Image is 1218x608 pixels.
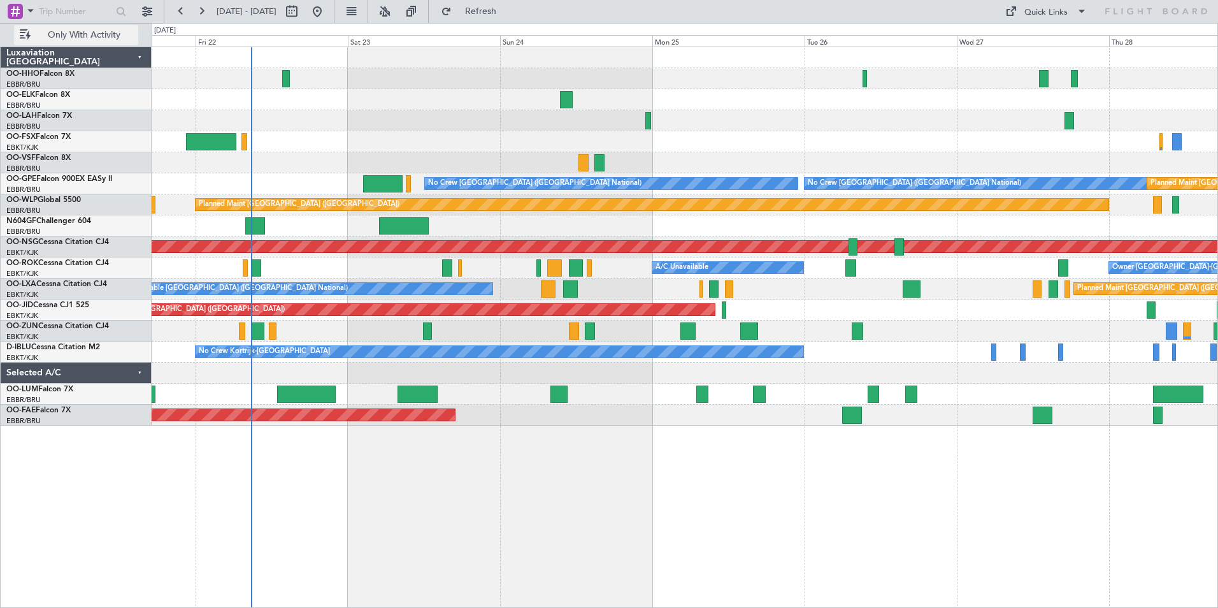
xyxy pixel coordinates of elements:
[6,206,41,215] a: EBBR/BRU
[6,91,35,99] span: OO-ELK
[6,175,36,183] span: OO-GPE
[6,133,71,141] a: OO-FSXFalcon 7X
[6,332,38,342] a: EBKT/KJK
[6,154,36,162] span: OO-VSF
[84,300,285,319] div: Planned Maint [GEOGRAPHIC_DATA] ([GEOGRAPHIC_DATA])
[154,25,176,36] div: [DATE]
[6,322,38,330] span: OO-ZUN
[6,386,73,393] a: OO-LUMFalcon 7X
[6,112,37,120] span: OO-LAH
[33,31,134,40] span: Only With Activity
[957,35,1109,47] div: Wed 27
[6,133,36,141] span: OO-FSX
[6,322,109,330] a: OO-ZUNCessna Citation CJ4
[6,301,89,309] a: OO-JIDCessna CJ1 525
[6,290,38,300] a: EBKT/KJK
[6,91,70,99] a: OO-ELKFalcon 8X
[500,35,652,47] div: Sun 24
[6,227,41,236] a: EBBR/BRU
[6,154,71,162] a: OO-VSFFalcon 8X
[1024,6,1068,19] div: Quick Links
[428,174,641,193] div: No Crew [GEOGRAPHIC_DATA] ([GEOGRAPHIC_DATA] National)
[6,407,71,414] a: OO-FAEFalcon 7X
[6,386,38,393] span: OO-LUM
[39,2,112,21] input: Trip Number
[435,1,512,22] button: Refresh
[6,238,38,246] span: OO-NSG
[6,112,72,120] a: OO-LAHFalcon 7X
[111,279,348,298] div: A/C Unavailable [GEOGRAPHIC_DATA] ([GEOGRAPHIC_DATA] National)
[6,353,38,363] a: EBKT/KJK
[6,101,41,110] a: EBBR/BRU
[14,25,138,45] button: Only With Activity
[6,122,41,131] a: EBBR/BRU
[6,269,38,279] a: EBKT/KJK
[6,311,38,321] a: EBKT/KJK
[6,196,81,204] a: OO-WLPGlobal 5500
[348,35,500,47] div: Sat 23
[6,70,75,78] a: OO-HHOFalcon 8X
[6,238,109,246] a: OO-NSGCessna Citation CJ4
[6,175,112,183] a: OO-GPEFalcon 900EX EASy II
[6,80,41,89] a: EBBR/BRU
[6,416,41,426] a: EBBR/BRU
[656,258,708,277] div: A/C Unavailable
[999,1,1093,22] button: Quick Links
[199,342,330,361] div: No Crew Kortrijk-[GEOGRAPHIC_DATA]
[6,395,41,405] a: EBBR/BRU
[6,280,36,288] span: OO-LXA
[652,35,805,47] div: Mon 25
[6,407,36,414] span: OO-FAE
[6,143,38,152] a: EBKT/KJK
[6,164,41,173] a: EBBR/BRU
[199,195,399,214] div: Planned Maint [GEOGRAPHIC_DATA] ([GEOGRAPHIC_DATA])
[6,301,33,309] span: OO-JID
[454,7,508,16] span: Refresh
[808,174,1021,193] div: No Crew [GEOGRAPHIC_DATA] ([GEOGRAPHIC_DATA] National)
[6,248,38,257] a: EBKT/KJK
[6,185,41,194] a: EBBR/BRU
[6,217,91,225] a: N604GFChallenger 604
[6,344,31,351] span: D-IBLU
[6,280,107,288] a: OO-LXACessna Citation CJ4
[6,344,100,351] a: D-IBLUCessna Citation M2
[6,196,38,204] span: OO-WLP
[6,70,39,78] span: OO-HHO
[805,35,957,47] div: Tue 26
[196,35,348,47] div: Fri 22
[6,259,38,267] span: OO-ROK
[6,217,36,225] span: N604GF
[217,6,276,17] span: [DATE] - [DATE]
[6,259,109,267] a: OO-ROKCessna Citation CJ4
